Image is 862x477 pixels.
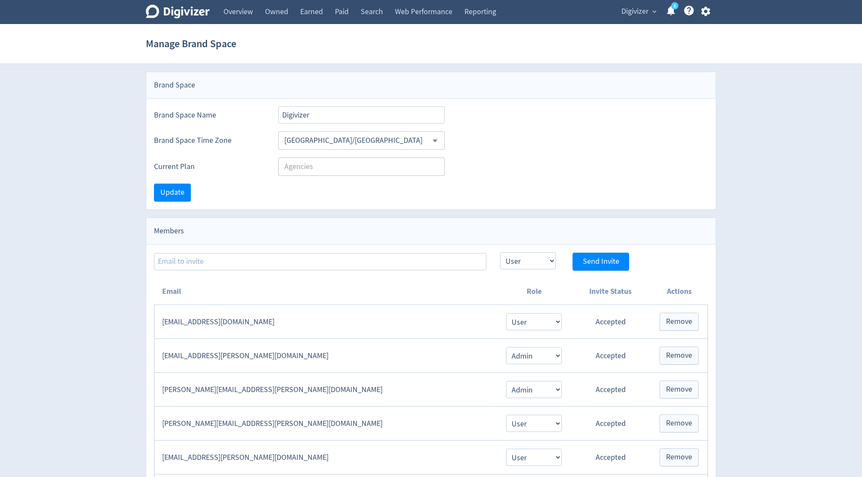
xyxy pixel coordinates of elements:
[160,189,184,196] span: Update
[621,5,648,18] span: Digivizer
[154,278,497,305] th: Email
[666,420,692,427] span: Remove
[671,2,678,9] a: 5
[281,134,428,147] input: Select Timezone
[154,441,497,474] td: [EMAIL_ADDRESS][PERSON_NAME][DOMAIN_NAME]
[651,278,708,305] th: Actions
[154,135,265,146] label: Brand Space Time Zone
[573,253,629,271] button: Send Invite
[146,72,716,99] div: Brand Space
[651,8,658,15] span: expand_more
[154,339,497,373] td: [EMAIL_ADDRESS][PERSON_NAME][DOMAIN_NAME]
[570,278,651,305] th: Invite Status
[570,373,651,407] td: Accepted
[660,448,699,466] button: Remove
[146,218,716,245] div: Members
[570,441,651,474] td: Accepted
[497,278,570,305] th: Role
[154,110,265,121] label: Brand Space Name
[154,407,497,441] td: [PERSON_NAME][EMAIL_ADDRESS][PERSON_NAME][DOMAIN_NAME]
[154,253,486,270] input: Email to invite
[570,407,651,441] td: Accepted
[154,373,497,407] td: [PERSON_NAME][EMAIL_ADDRESS][PERSON_NAME][DOMAIN_NAME]
[660,380,699,399] button: Remove
[660,347,699,365] button: Remove
[154,305,497,339] td: [EMAIL_ADDRESS][DOMAIN_NAME]
[583,258,619,266] span: Send Invite
[666,453,692,461] span: Remove
[278,106,445,124] input: Brand Space
[154,184,191,202] button: Update
[666,386,692,393] span: Remove
[666,318,692,326] span: Remove
[674,3,676,9] text: 5
[154,161,265,172] label: Current Plan
[666,352,692,359] span: Remove
[618,5,659,18] button: Digivizer
[570,339,651,373] td: Accepted
[570,305,651,339] td: Accepted
[660,313,699,331] button: Remove
[146,30,236,57] h1: Manage Brand Space
[428,134,442,147] button: Open
[660,414,699,432] button: Remove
